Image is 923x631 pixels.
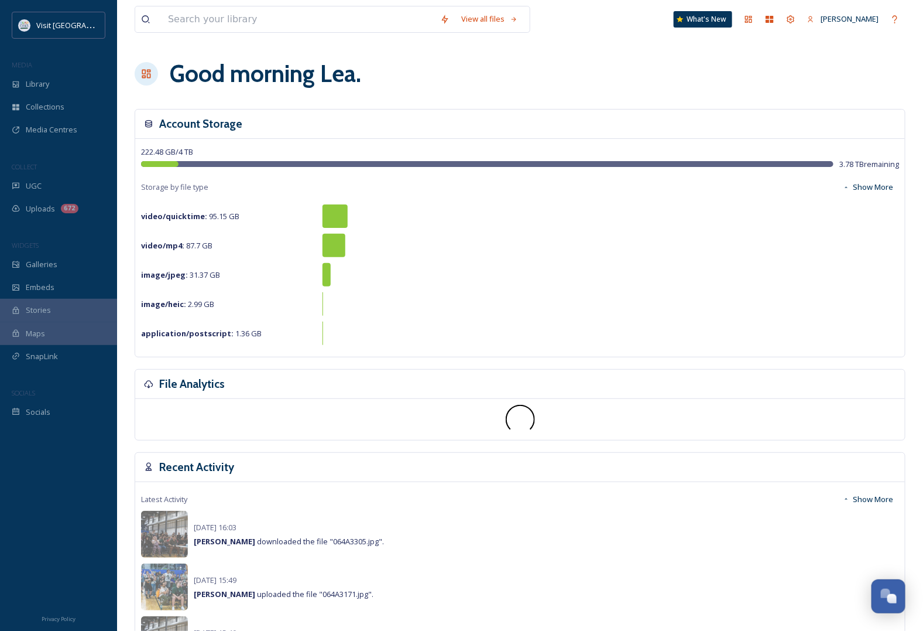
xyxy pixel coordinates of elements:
[674,11,732,28] a: What's New
[26,101,64,112] span: Collections
[12,241,39,250] span: WIDGETS
[194,536,255,547] strong: [PERSON_NAME]
[821,13,879,24] span: [PERSON_NAME]
[170,56,361,91] h1: Good morning Lea .
[26,328,45,339] span: Maps
[36,19,127,30] span: Visit [GEOGRAPHIC_DATA]
[12,60,32,69] span: MEDIA
[26,407,50,418] span: Socials
[455,8,524,30] a: View all files
[159,376,225,393] h3: File Analytics
[801,8,884,30] a: [PERSON_NAME]
[839,159,899,170] span: 3.78 TB remaining
[61,204,78,213] div: 672
[837,488,899,511] button: Show More
[141,328,234,339] strong: application/postscript :
[194,575,236,585] span: [DATE] 15:49
[141,270,220,280] span: 31.37 GB
[141,299,186,309] strong: image/heic :
[194,536,384,547] span: downloaded the file "064A3305.jpg".
[871,579,905,613] button: Open Chat
[194,522,236,533] span: [DATE] 16:03
[141,182,208,193] span: Storage by file type
[141,328,262,339] span: 1.36 GB
[141,211,239,221] span: 95.15 GB
[26,79,49,90] span: Library
[42,611,76,625] a: Privacy Policy
[12,162,37,171] span: COLLECT
[194,589,255,599] strong: [PERSON_NAME]
[42,615,76,623] span: Privacy Policy
[141,240,184,251] strong: video/mp4 :
[141,494,187,505] span: Latest Activity
[141,211,207,221] strong: video/quicktime :
[194,589,373,599] span: uploaded the file "064A3171.jpg".
[26,203,55,214] span: Uploads
[141,146,193,157] span: 222.48 GB / 4 TB
[141,299,214,309] span: 2.99 GB
[837,176,899,199] button: Show More
[26,259,57,270] span: Galleries
[19,19,30,31] img: QCCVB_VISIT_vert_logo_4c_tagline_122019.svg
[159,459,234,476] h3: Recent Activity
[26,180,42,192] span: UGC
[26,124,77,135] span: Media Centres
[26,305,51,316] span: Stories
[26,351,58,362] span: SnapLink
[26,282,54,293] span: Embeds
[141,270,188,280] strong: image/jpeg :
[162,6,434,32] input: Search your library
[141,240,212,251] span: 87.7 GB
[159,115,242,132] h3: Account Storage
[141,564,188,610] img: e28226b2-f668-4ea1-aae6-22d1f5e87406.jpg
[12,388,35,397] span: SOCIALS
[141,511,188,558] img: 29a5cb50-7fc0-4f4d-8a00-f74e5a6bd31a.jpg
